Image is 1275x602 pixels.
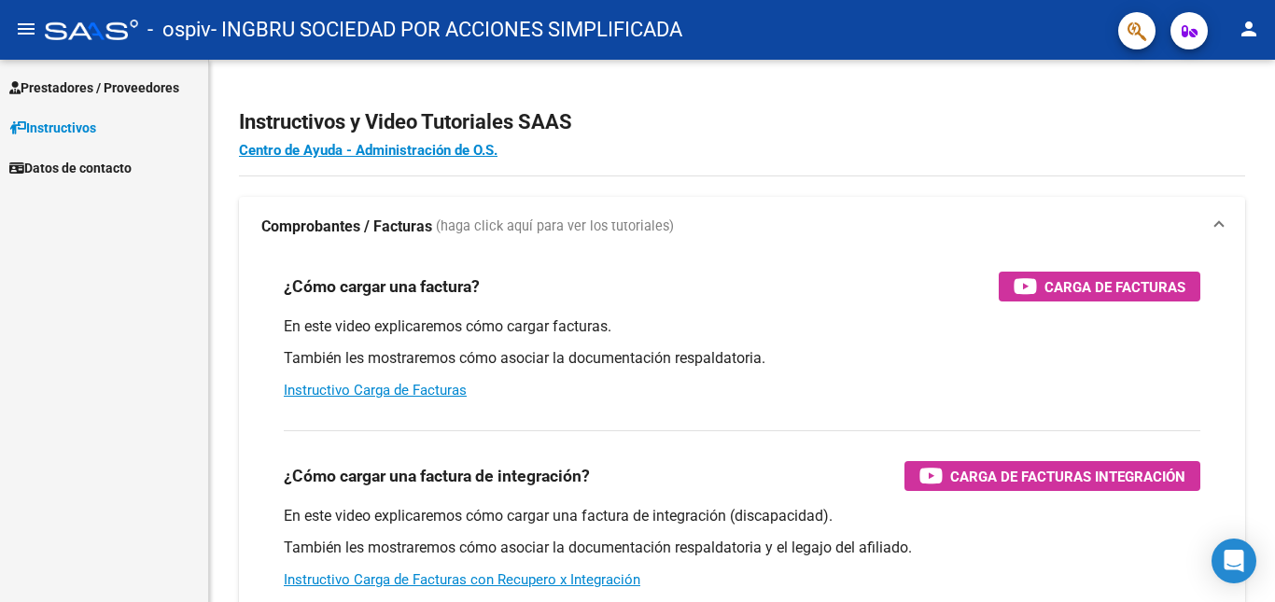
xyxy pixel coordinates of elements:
[284,382,467,399] a: Instructivo Carga de Facturas
[284,506,1200,526] p: En este video explicaremos cómo cargar una factura de integración (discapacidad).
[1238,18,1260,40] mat-icon: person
[211,9,682,50] span: - INGBRU SOCIEDAD POR ACCIONES SIMPLIFICADA
[9,77,179,98] span: Prestadores / Proveedores
[436,217,674,237] span: (haga click aquí para ver los tutoriales)
[284,273,480,300] h3: ¿Cómo cargar una factura?
[239,142,497,159] a: Centro de Ayuda - Administración de O.S.
[1044,275,1185,299] span: Carga de Facturas
[284,538,1200,558] p: También les mostraremos cómo asociar la documentación respaldatoria y el legajo del afiliado.
[261,217,432,237] strong: Comprobantes / Facturas
[15,18,37,40] mat-icon: menu
[284,348,1200,369] p: También les mostraremos cómo asociar la documentación respaldatoria.
[999,272,1200,301] button: Carga de Facturas
[950,465,1185,488] span: Carga de Facturas Integración
[239,197,1245,257] mat-expansion-panel-header: Comprobantes / Facturas (haga click aquí para ver los tutoriales)
[284,571,640,588] a: Instructivo Carga de Facturas con Recupero x Integración
[9,118,96,138] span: Instructivos
[284,316,1200,337] p: En este video explicaremos cómo cargar facturas.
[147,9,211,50] span: - ospiv
[239,105,1245,140] h2: Instructivos y Video Tutoriales SAAS
[9,158,132,178] span: Datos de contacto
[904,461,1200,491] button: Carga de Facturas Integración
[1212,539,1256,583] div: Open Intercom Messenger
[284,463,590,489] h3: ¿Cómo cargar una factura de integración?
